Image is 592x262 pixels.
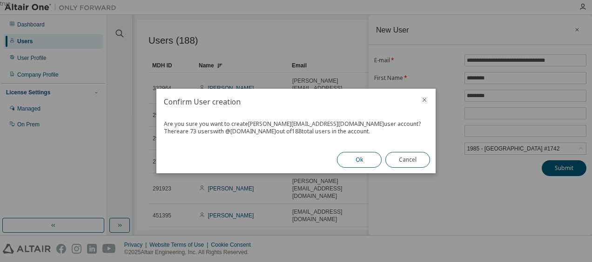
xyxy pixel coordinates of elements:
div: Are you sure you want to create [PERSON_NAME][EMAIL_ADDRESS][DOMAIN_NAME] user account? [164,120,428,128]
h2: Confirm User creation [156,89,413,115]
button: Ok [337,152,382,168]
button: Cancel [385,152,430,168]
button: close [421,96,428,104]
div: There are 73 users with @ [DOMAIN_NAME] out of 188 total users in the account. [164,128,428,135]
